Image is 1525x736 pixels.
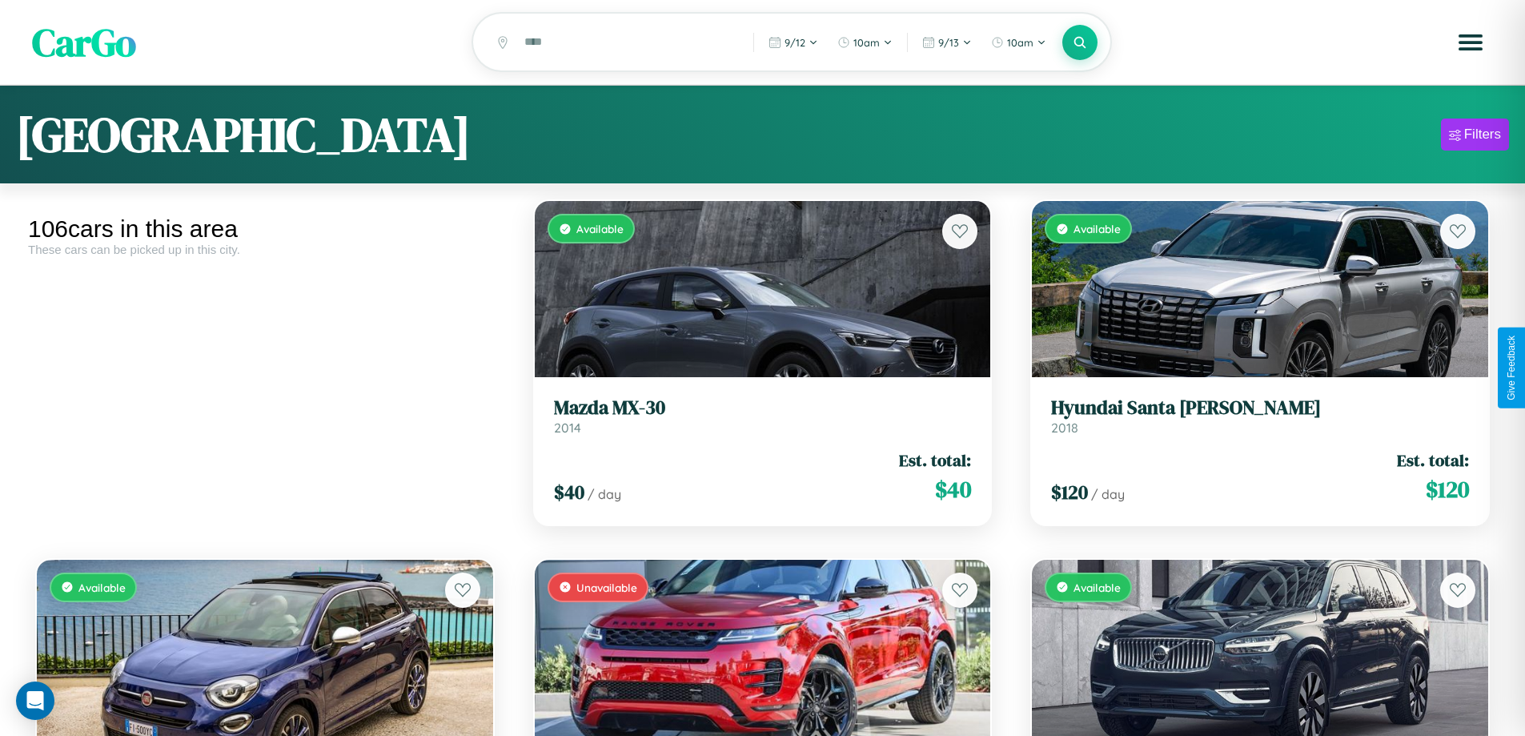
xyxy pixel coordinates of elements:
button: 10am [829,30,901,55]
div: These cars can be picked up in this city. [28,243,502,256]
span: Available [1074,581,1121,594]
span: Est. total: [899,448,971,472]
span: Unavailable [576,581,637,594]
span: 9 / 12 [785,36,805,49]
button: 9/12 [760,30,826,55]
span: Est. total: [1397,448,1469,472]
div: Give Feedback [1506,336,1517,400]
span: 10am [1007,36,1033,49]
button: 10am [983,30,1054,55]
span: $ 120 [1426,473,1469,505]
span: $ 40 [935,473,971,505]
a: Mazda MX-302014 [554,396,972,436]
span: 2014 [554,420,581,436]
h3: Mazda MX-30 [554,396,972,420]
span: / day [1091,486,1125,502]
h3: Hyundai Santa [PERSON_NAME] [1051,396,1469,420]
span: / day [588,486,621,502]
span: 10am [853,36,880,49]
button: 9/13 [914,30,980,55]
span: $ 120 [1051,479,1088,505]
span: 2018 [1051,420,1078,436]
a: Hyundai Santa [PERSON_NAME]2018 [1051,396,1469,436]
button: Filters [1441,119,1509,151]
span: 9 / 13 [938,36,959,49]
div: Open Intercom Messenger [16,682,54,720]
span: Available [78,581,126,594]
span: Available [1074,222,1121,235]
span: $ 40 [554,479,584,505]
div: 106 cars in this area [28,215,502,243]
h1: [GEOGRAPHIC_DATA] [16,102,471,167]
span: Available [576,222,624,235]
button: Open menu [1448,20,1493,65]
div: Filters [1464,127,1501,143]
span: CarGo [32,16,136,69]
